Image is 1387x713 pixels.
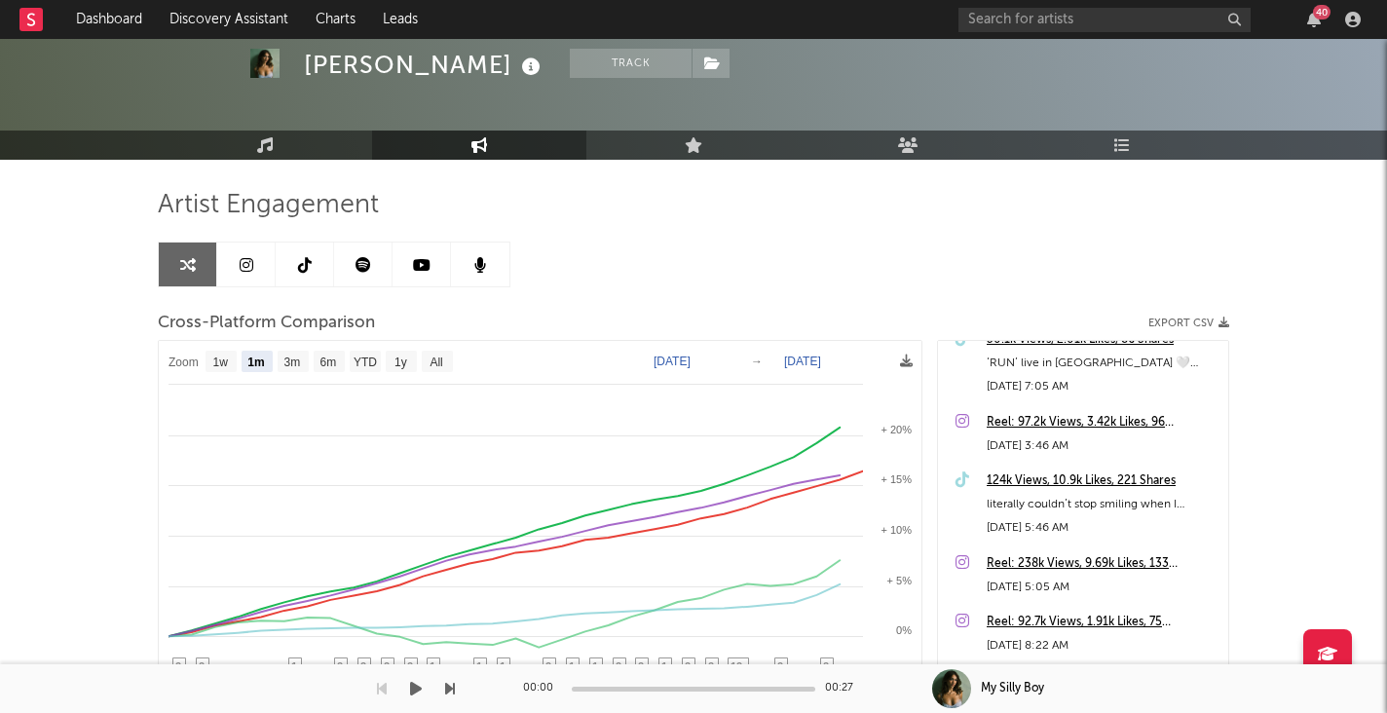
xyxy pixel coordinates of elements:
[158,312,375,335] span: Cross-Platform Comparison
[987,375,1218,398] div: [DATE] 7:05 AM
[661,660,667,672] span: 1
[407,660,413,672] span: 2
[476,660,482,672] span: 1
[981,680,1044,697] div: My Silly Boy
[430,356,442,369] text: All
[654,355,691,368] text: [DATE]
[987,634,1218,657] div: [DATE] 8:22 AM
[708,660,714,672] span: 2
[169,356,199,369] text: Zoom
[825,677,864,700] div: 00:27
[360,660,366,672] span: 2
[1313,5,1331,19] div: 40
[394,356,407,369] text: 1y
[291,660,297,672] span: 1
[523,677,562,700] div: 00:00
[384,660,390,672] span: 2
[1307,12,1321,27] button: 40
[569,660,575,672] span: 1
[158,194,379,217] span: Artist Engagement
[987,411,1218,434] a: Reel: 97.2k Views, 3.42k Likes, 96 Comments
[545,660,551,672] span: 2
[784,355,821,368] text: [DATE]
[881,524,913,536] text: + 10%
[320,356,337,369] text: 6m
[887,575,913,586] text: + 5%
[731,660,742,672] span: 12
[987,434,1218,458] div: [DATE] 3:46 AM
[987,552,1218,576] a: Reel: 238k Views, 9.69k Likes, 133 Comments
[1148,318,1229,329] button: Export CSV
[881,473,913,485] text: + 15%
[199,660,205,672] span: 2
[354,356,377,369] text: YTD
[500,660,506,672] span: 1
[881,424,913,435] text: + 20%
[570,49,692,78] button: Track
[987,469,1218,493] a: 124k Views, 10.9k Likes, 221 Shares
[592,660,598,672] span: 1
[685,660,691,672] span: 2
[987,576,1218,599] div: [DATE] 5:05 AM
[213,356,229,369] text: 1w
[430,660,435,672] span: 1
[304,49,545,81] div: [PERSON_NAME]
[247,356,264,369] text: 1m
[751,355,763,368] text: →
[987,352,1218,375] div: ‘RUN’ live in [GEOGRAPHIC_DATA] 🤍 #originalmusic
[777,660,783,672] span: 2
[958,8,1251,32] input: Search for artists
[987,493,1218,516] div: literally couldn’t stop smiling when I realised you guys were singing along to all the lyrics 🥲🥲🥲...
[987,516,1218,540] div: [DATE] 5:46 AM
[896,624,912,636] text: 0%
[175,660,181,672] span: 2
[337,660,343,672] span: 2
[987,611,1218,634] a: Reel: 92.7k Views, 1.91k Likes, 75 Comments
[616,660,621,672] span: 2
[638,660,644,672] span: 2
[823,660,829,672] span: 2
[284,356,301,369] text: 3m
